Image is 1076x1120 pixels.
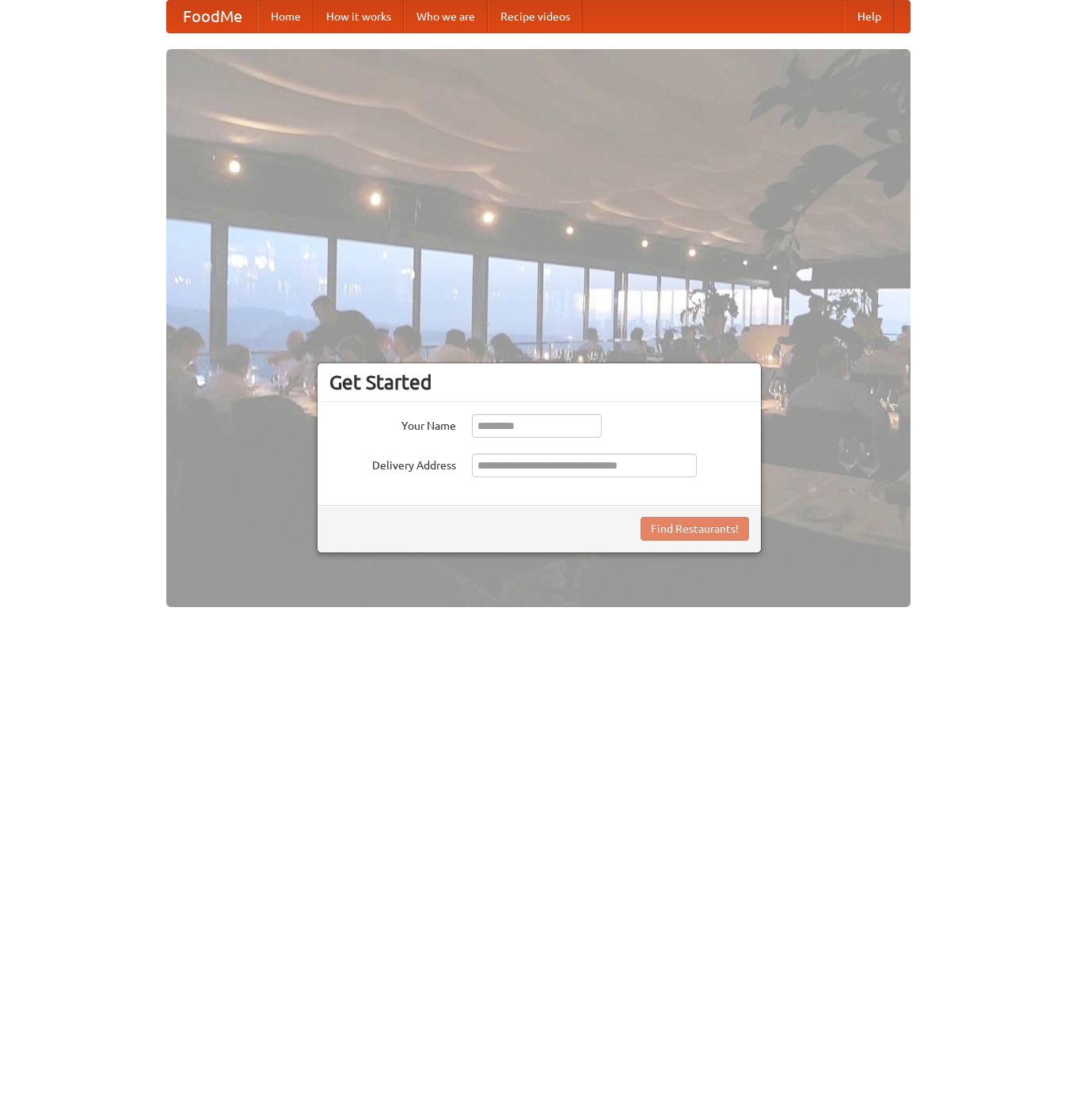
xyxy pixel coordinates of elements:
[641,517,749,541] button: Find Restaurants!
[329,414,456,434] label: Your Name
[329,370,749,394] h3: Get Started
[314,1,404,32] a: How it works
[488,1,583,32] a: Recipe videos
[167,1,258,32] a: FoodMe
[404,1,488,32] a: Who we are
[845,1,894,32] a: Help
[329,454,456,473] label: Delivery Address
[258,1,314,32] a: Home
